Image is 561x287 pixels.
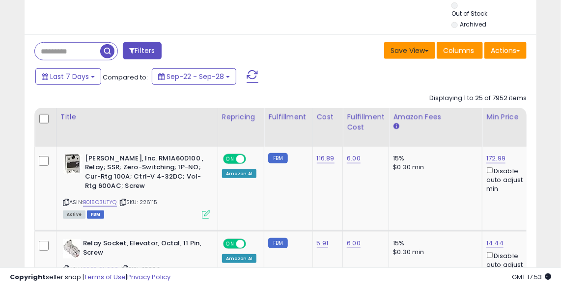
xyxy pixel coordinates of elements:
div: ASIN: [63,154,210,218]
div: Min Price [486,112,537,122]
span: 2025-10-6 17:53 GMT [512,272,551,282]
span: Last 7 Days [50,72,89,81]
small: FBM [268,238,287,248]
span: Columns [443,46,474,55]
span: OFF [245,240,260,248]
span: All listings currently available for purchase on Amazon [63,210,85,219]
div: 15% [393,154,475,163]
div: Fulfillment [268,112,308,122]
strong: Copyright [10,272,46,282]
a: 172.99 [486,154,505,163]
img: 4198F9YhmZL._SL40_.jpg [63,239,81,259]
span: | SKU: 226115 [118,198,157,206]
a: 6.00 [347,238,361,248]
div: 15% [393,239,475,248]
small: Amazon Fees. [393,122,399,131]
label: Out of Stock [451,9,487,18]
img: 4160sunAvQL._SL40_.jpg [63,154,83,174]
button: Filters [123,42,161,59]
button: Sep-22 - Sep-28 [152,68,236,85]
div: Title [60,112,214,122]
div: Disable auto adjust min [486,165,533,193]
button: Last 7 Days [35,68,101,85]
div: seller snap | | [10,273,170,282]
div: Amazon Fees [393,112,478,122]
span: FBM [87,210,105,219]
a: B015C3UTYQ [83,198,117,207]
button: Columns [437,42,483,59]
div: Fulfillment Cost [347,112,385,132]
span: Compared to: [103,73,148,82]
div: Displaying 1 to 25 of 7952 items [429,94,527,103]
a: 116.89 [317,154,335,163]
a: 6.00 [347,154,361,163]
span: Sep-22 - Sep-28 [167,72,224,81]
span: ON [224,240,236,248]
button: Save View [384,42,435,59]
button: Actions [484,42,527,59]
div: Repricing [222,112,260,122]
b: [PERSON_NAME], Inc. RM1A60D100 , Relay; SSR; Zero-Switching; 1P-NO; Cur-Rtg 100A; Ctrl-V 4-32DC; ... [85,154,204,193]
b: Relay Socket, Elevator, Octal, 11 Pin, Screw [83,239,202,260]
label: Archived [460,20,486,28]
a: Terms of Use [84,272,126,282]
span: ON [224,155,236,163]
a: Privacy Policy [127,272,170,282]
a: 5.91 [317,238,329,248]
a: 14.44 [486,238,504,248]
div: Disable auto adjust min [486,250,533,278]
span: OFF [245,155,260,163]
div: $0.30 min [393,248,475,257]
div: Amazon AI [222,254,256,263]
div: Cost [317,112,339,122]
small: FBM [268,153,287,163]
div: $0.30 min [393,163,475,172]
div: Amazon AI [222,169,256,178]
